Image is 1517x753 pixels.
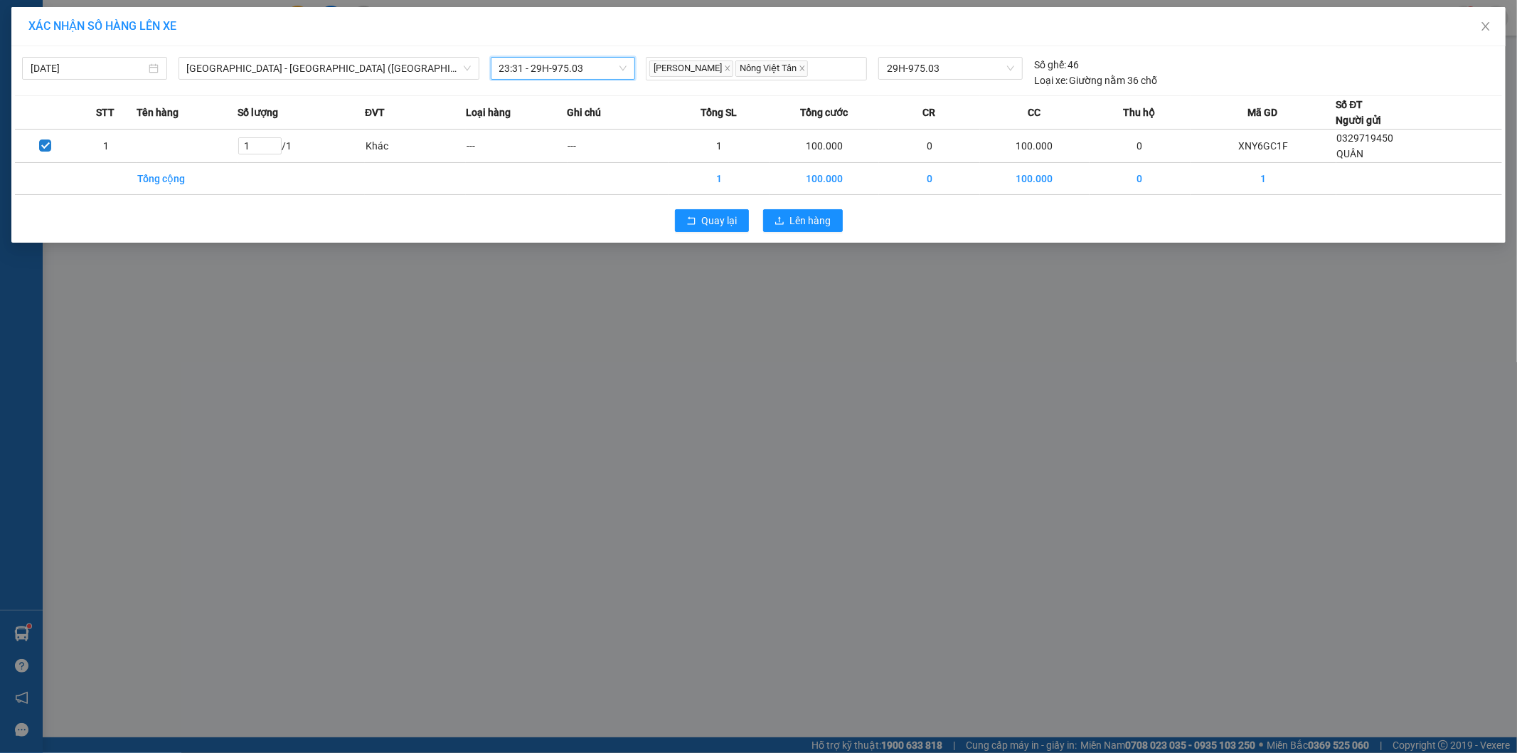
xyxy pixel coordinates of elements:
span: Tên hàng [137,105,179,120]
span: Hà Nội - Lào Cai - Sapa (Giường) [187,58,471,79]
span: QUÂN [1337,148,1364,159]
button: uploadLên hàng [763,209,843,232]
td: 0 [1090,163,1191,195]
td: 100.000 [980,163,1090,195]
span: Số ghế: [1034,57,1066,73]
span: 0329719450 [1337,132,1394,144]
td: 100.000 [770,163,879,195]
input: 13/10/2025 [31,60,146,76]
td: 1 [669,163,770,195]
b: [DOMAIN_NAME] [190,11,344,35]
span: Loại hàng [466,105,511,120]
span: Loại xe: [1034,73,1068,88]
div: 46 [1034,57,1080,73]
img: logo.jpg [8,11,79,83]
span: XÁC NHẬN SỐ HÀNG LÊN XE [28,19,176,33]
span: down [463,64,472,73]
td: 100.000 [770,130,879,163]
td: 0 [879,163,980,195]
span: 23:31 - 29H-975.03 [499,58,627,79]
td: 100.000 [980,130,1090,163]
span: Mã GD [1248,105,1278,120]
b: Sao Việt [86,33,174,57]
td: 0 [879,130,980,163]
span: Quay lại [702,213,738,228]
span: Ghi chú [568,105,602,120]
h2: VP Nhận: VP Hàng LC [75,83,344,172]
span: rollback [686,216,696,227]
td: 0 [1090,130,1191,163]
span: Nông Việt Tân [735,60,808,77]
span: 29H-975.03 [887,58,1013,79]
span: [PERSON_NAME] [649,60,733,77]
div: Giường nằm 36 chỗ [1034,73,1158,88]
span: close [1480,21,1491,32]
td: XNY6GC1F [1191,130,1336,163]
span: Thu hộ [1124,105,1156,120]
button: rollbackQuay lại [675,209,749,232]
td: 1 [1191,163,1336,195]
button: Close [1466,7,1506,47]
span: CC [1028,105,1040,120]
span: ĐVT [365,105,385,120]
td: / 1 [238,130,365,163]
span: close [799,65,806,72]
td: --- [568,130,669,163]
div: Số ĐT Người gửi [1336,97,1382,128]
td: Khác [365,130,466,163]
span: Tổng SL [701,105,737,120]
h2: XNY6GC1F [8,83,115,106]
span: upload [775,216,784,227]
span: Số lượng [238,105,278,120]
span: Lên hàng [790,213,831,228]
span: CR [922,105,935,120]
td: 1 [669,130,770,163]
span: STT [97,105,115,120]
td: --- [466,130,567,163]
td: 1 [75,130,136,163]
span: close [724,65,731,72]
td: Tổng cộng [137,163,238,195]
span: Tổng cước [800,105,848,120]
